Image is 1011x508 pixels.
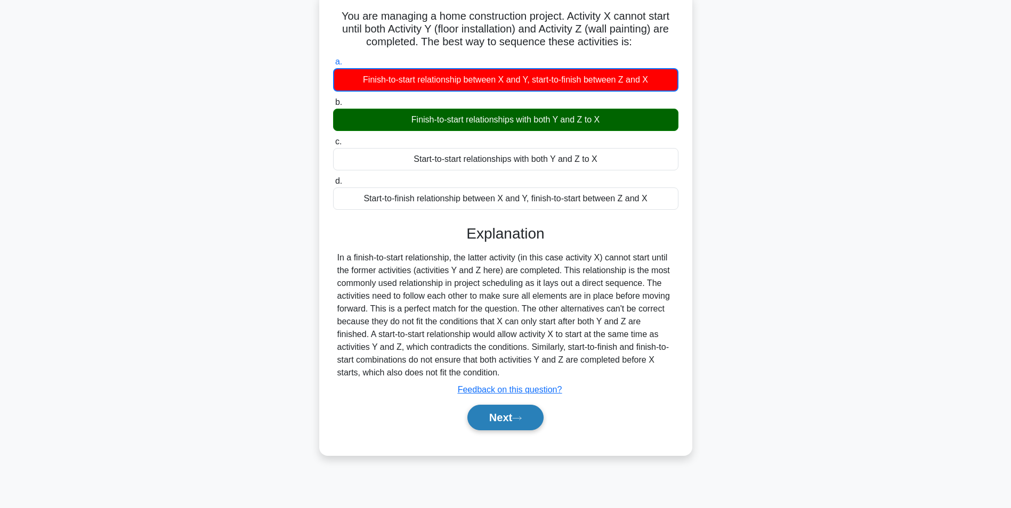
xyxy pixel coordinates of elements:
[333,187,678,210] div: Start-to-finish relationship between X and Y, finish-to-start between Z and X
[335,97,342,106] span: b.
[333,68,678,92] div: Finish-to-start relationship between X and Y, start-to-finish between Z and X
[335,57,342,66] span: a.
[335,176,342,185] span: d.
[332,10,680,49] h5: You are managing a home construction project. Activity X cannot start until both Activity Y (floo...
[333,109,678,131] div: Finish-to-start relationships with both Y and Z to X
[333,148,678,170] div: Start-to-start relationships with both Y and Z to X
[335,137,342,146] span: c.
[339,225,672,243] h3: Explanation
[337,251,674,379] div: In a finish-to-start relationship, the latter activity (in this case activity X) cannot start unt...
[458,385,562,394] a: Feedback on this question?
[467,405,544,430] button: Next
